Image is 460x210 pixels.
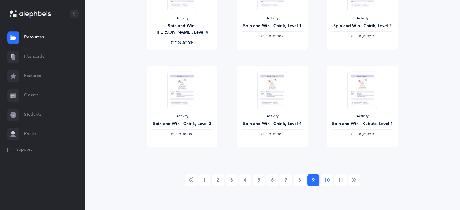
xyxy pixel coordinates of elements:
[171,132,194,136] span: ‫אותיות, נקודות‬
[321,174,333,186] a: 10
[16,147,32,153] span: Support
[185,174,197,186] a: Previous
[307,174,319,186] a: 9
[226,174,238,186] a: 3
[152,23,213,36] div: Spin and Win - [PERSON_NAME], Level 4
[198,174,210,186] a: 1
[152,114,213,119] div: Activity
[152,16,213,21] div: Activity
[266,174,279,186] a: 6
[261,34,284,38] span: ‫אותיות, נקודות‬
[261,132,284,136] span: ‫אותיות, נקודות‬
[167,71,197,109] img: Spin_and_Win-Chirik_L3_thumbnail_1592880341.png
[332,121,393,127] div: Spin and Win - Kubutz, Level 1
[334,174,347,186] a: 11
[347,71,377,109] img: Spin_and_Win-Kubutz_L1_thumbnail_1592880352.png
[171,40,194,44] span: ‫אותיות, נקודות‬
[242,23,303,29] div: Spin and Win - Chirik, Level 1
[280,174,292,186] a: 7
[212,174,224,186] a: 2
[152,121,213,127] div: Spin and Win - Chirik, Level 3
[257,71,287,109] img: Spin_and_Win-Chirik_L4_thumbnail_1592880347.png
[242,121,303,127] div: Spin and Win - Chirik, Level 4
[332,16,393,21] div: Activity
[242,114,303,119] div: Activity
[351,132,374,136] span: ‫אותיות, נקודות‬
[348,174,360,186] a: Next
[239,174,251,186] a: 4
[294,174,306,186] a: 8
[242,16,303,21] div: Activity
[332,23,393,29] div: Spin and Win - Chirik, Level 2
[253,174,265,186] a: 5
[332,114,393,119] div: Activity
[351,34,374,38] span: ‫אותיות, נקודות‬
